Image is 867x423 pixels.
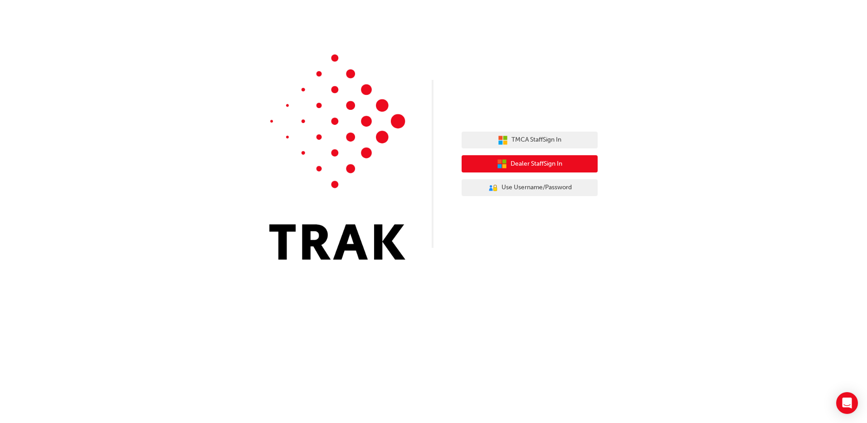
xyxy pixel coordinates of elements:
span: Use Username/Password [502,182,572,193]
img: Trak [269,54,405,260]
button: Use Username/Password [462,179,598,197]
div: Open Intercom Messenger [836,392,858,414]
button: Dealer StaffSign In [462,155,598,172]
span: TMCA Staff Sign In [511,135,561,145]
button: TMCA StaffSign In [462,132,598,149]
span: Dealer Staff Sign In [511,159,562,169]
